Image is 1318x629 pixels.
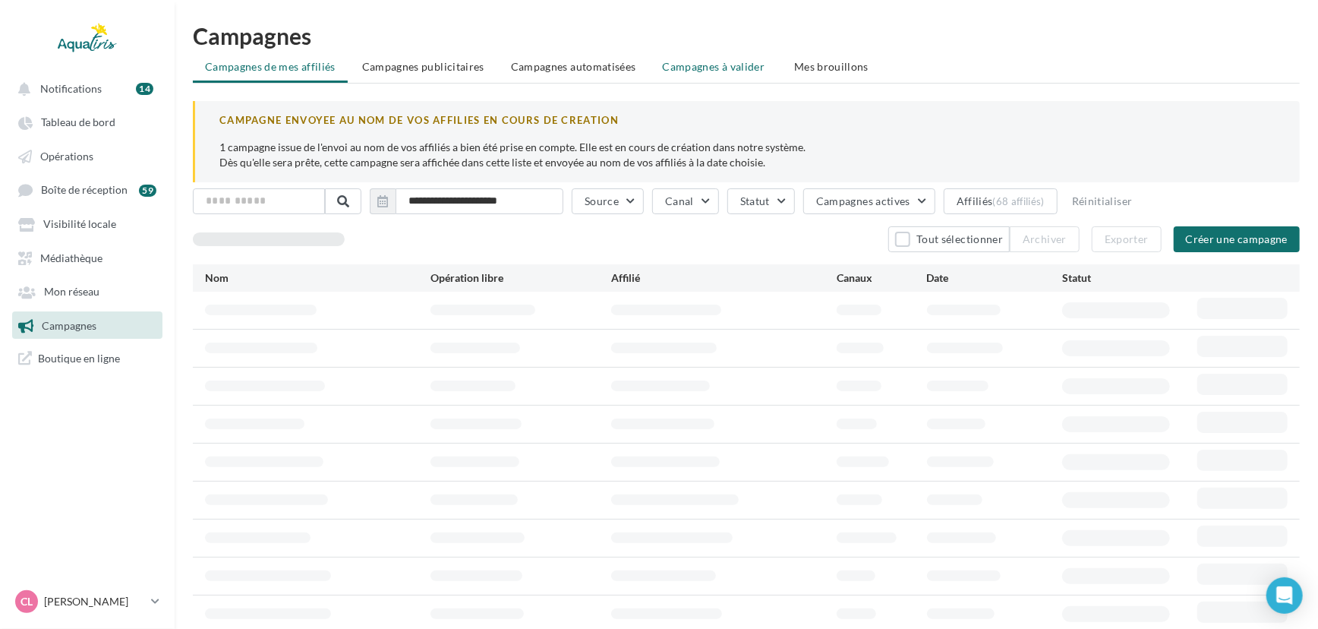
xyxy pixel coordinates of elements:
h1: Campagnes [193,24,1300,47]
a: Boîte de réception 59 [9,175,166,204]
button: Exporter [1092,226,1162,252]
button: Réinitialiser [1066,192,1139,210]
button: Archiver [1010,226,1080,252]
button: Créer une campagne [1174,226,1300,252]
a: Médiathèque [9,244,166,271]
span: Boutique en ligne [38,351,120,365]
button: Statut [727,188,795,214]
div: Statut [1062,270,1197,286]
a: Campagnes [9,311,166,339]
span: Campagnes publicitaires [362,60,484,73]
span: Opérations [40,150,93,163]
span: Notifications [40,82,102,95]
a: CL [PERSON_NAME] [12,587,162,616]
span: Tableau de bord [41,116,115,129]
span: CL [20,594,33,609]
div: Date [927,270,1062,286]
div: 14 [136,83,153,95]
div: Affilié [611,270,837,286]
div: Open Intercom Messenger [1266,577,1303,614]
div: Opération libre [430,270,611,286]
button: Tout sélectionner [888,226,1010,252]
button: Source [572,188,644,214]
a: Boutique en ligne [9,345,166,371]
button: Affiliés(68 affiliés) [944,188,1058,214]
span: Visibilité locale [43,218,116,231]
p: 1 campagne issue de l'envoi au nom de vos affiliés a bien été prise en compte. Elle est en cours ... [219,140,1275,170]
a: Visibilité locale [9,210,166,237]
a: Mon réseau [9,277,166,305]
a: Tableau de bord [9,108,166,135]
div: (68 affiliés) [993,195,1045,207]
span: Mon réseau [44,286,99,299]
div: Canaux [837,270,927,286]
span: Campagnes [42,319,96,332]
span: Boîte de réception [41,184,128,197]
a: Opérations [9,142,166,169]
button: Canal [652,188,719,214]
span: Médiathèque [40,251,102,264]
div: Nom [205,270,430,286]
span: Mes brouillons [794,60,869,73]
span: Campagnes actives [816,194,910,207]
p: [PERSON_NAME] [44,594,145,609]
div: 59 [139,185,156,197]
span: Campagnes automatisées [511,60,636,73]
button: Notifications 14 [9,74,159,102]
div: CAMPAGNE ENVOYEE AU NOM DE VOS AFFILIES EN COURS DE CREATION [219,113,1275,128]
button: Campagnes actives [803,188,935,214]
span: Campagnes à valider [663,59,765,74]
